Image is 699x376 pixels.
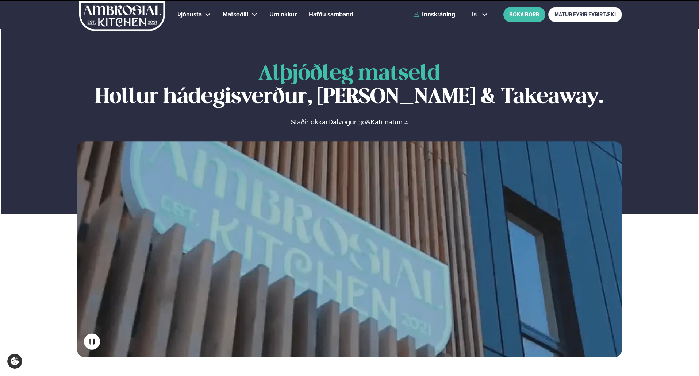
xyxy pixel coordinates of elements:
[177,10,202,19] a: Þjónusta
[548,7,622,22] a: MATUR FYRIR FYRIRTÆKI
[269,10,297,19] a: Um okkur
[503,7,545,22] button: BÓKA BORÐ
[413,11,455,18] a: Innskráning
[211,118,487,127] p: Staðir okkar &
[7,354,22,369] a: Cookie settings
[309,10,353,19] a: Hafðu samband
[370,118,408,127] a: Katrinatun 4
[177,11,202,18] span: Þjónusta
[258,64,440,84] span: Alþjóðleg matseld
[77,62,622,109] h1: Hollur hádegisverður, [PERSON_NAME] & Takeaway.
[328,118,366,127] a: Dalvegur 30
[223,10,249,19] a: Matseðill
[309,11,353,18] span: Hafðu samband
[466,12,493,18] button: is
[78,1,166,31] img: logo
[223,11,249,18] span: Matseðill
[472,12,479,18] span: is
[269,11,297,18] span: Um okkur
